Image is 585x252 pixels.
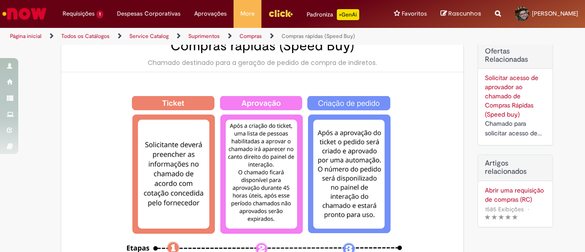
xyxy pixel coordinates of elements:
[485,74,538,118] a: Solicitar acesso de aprovador ao chamado de Compras Rápidas (Speed buy)
[485,119,546,138] div: Chamado para solicitar acesso de aprovador ao ticket de Speed buy
[485,160,546,176] h3: Artigos relacionados
[448,9,481,18] span: Rascunhos
[188,32,220,40] a: Suprimentos
[63,9,95,18] span: Requisições
[402,9,427,18] span: Favoritos
[485,205,524,213] span: 1585 Exibições
[240,9,255,18] span: More
[70,38,454,54] h2: Compras rápidas (Speed Buy)
[485,48,546,64] h2: Ofertas Relacionadas
[194,9,227,18] span: Aprovações
[129,32,169,40] a: Service Catalog
[117,9,181,18] span: Despesas Corporativas
[485,186,546,204] a: Abrir uma requisição de compras (RC)
[10,32,42,40] a: Página inicial
[307,9,359,20] div: Padroniza
[478,43,553,145] div: Ofertas Relacionadas
[337,9,359,20] p: +GenAi
[268,6,293,20] img: click_logo_yellow_360x200.png
[441,10,481,18] a: Rascunhos
[532,10,578,17] span: [PERSON_NAME]
[61,32,110,40] a: Todos os Catálogos
[239,32,262,40] a: Compras
[7,28,383,45] ul: Trilhas de página
[526,203,531,215] span: •
[282,32,355,40] a: Compras rápidas (Speed Buy)
[1,5,48,23] img: ServiceNow
[96,11,103,18] span: 1
[70,58,454,67] div: Chamado destinado para a geração de pedido de compra de indiretos.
